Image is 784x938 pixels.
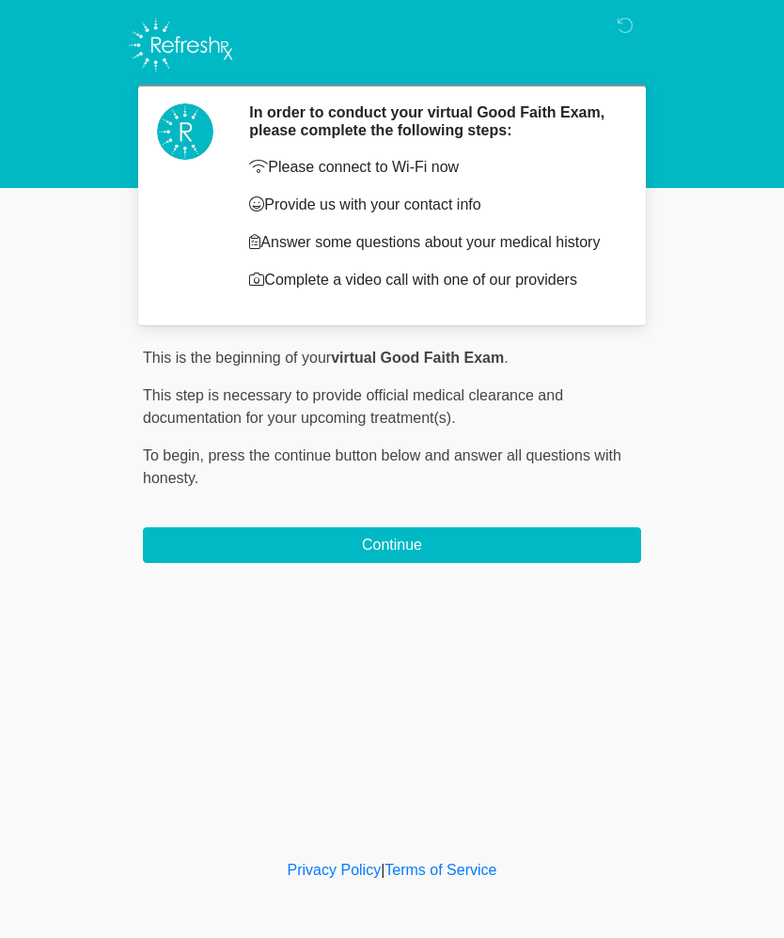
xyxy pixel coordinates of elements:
[143,527,641,563] button: Continue
[249,194,613,216] p: Provide us with your contact info
[143,447,621,486] span: press the continue button below and answer all questions with honesty.
[249,231,613,254] p: Answer some questions about your medical history
[143,447,208,463] span: To begin,
[381,862,384,878] a: |
[157,103,213,160] img: Agent Avatar
[249,269,613,291] p: Complete a video call with one of our providers
[384,862,496,878] a: Terms of Service
[249,103,613,139] h2: In order to conduct your virtual Good Faith Exam, please complete the following steps:
[143,387,563,426] span: This step is necessary to provide official medical clearance and documentation for your upcoming ...
[331,350,504,366] strong: virtual Good Faith Exam
[249,156,613,179] p: Please connect to Wi-Fi now
[504,350,508,366] span: .
[288,862,382,878] a: Privacy Policy
[143,350,331,366] span: This is the beginning of your
[124,14,238,76] img: Refresh RX Logo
